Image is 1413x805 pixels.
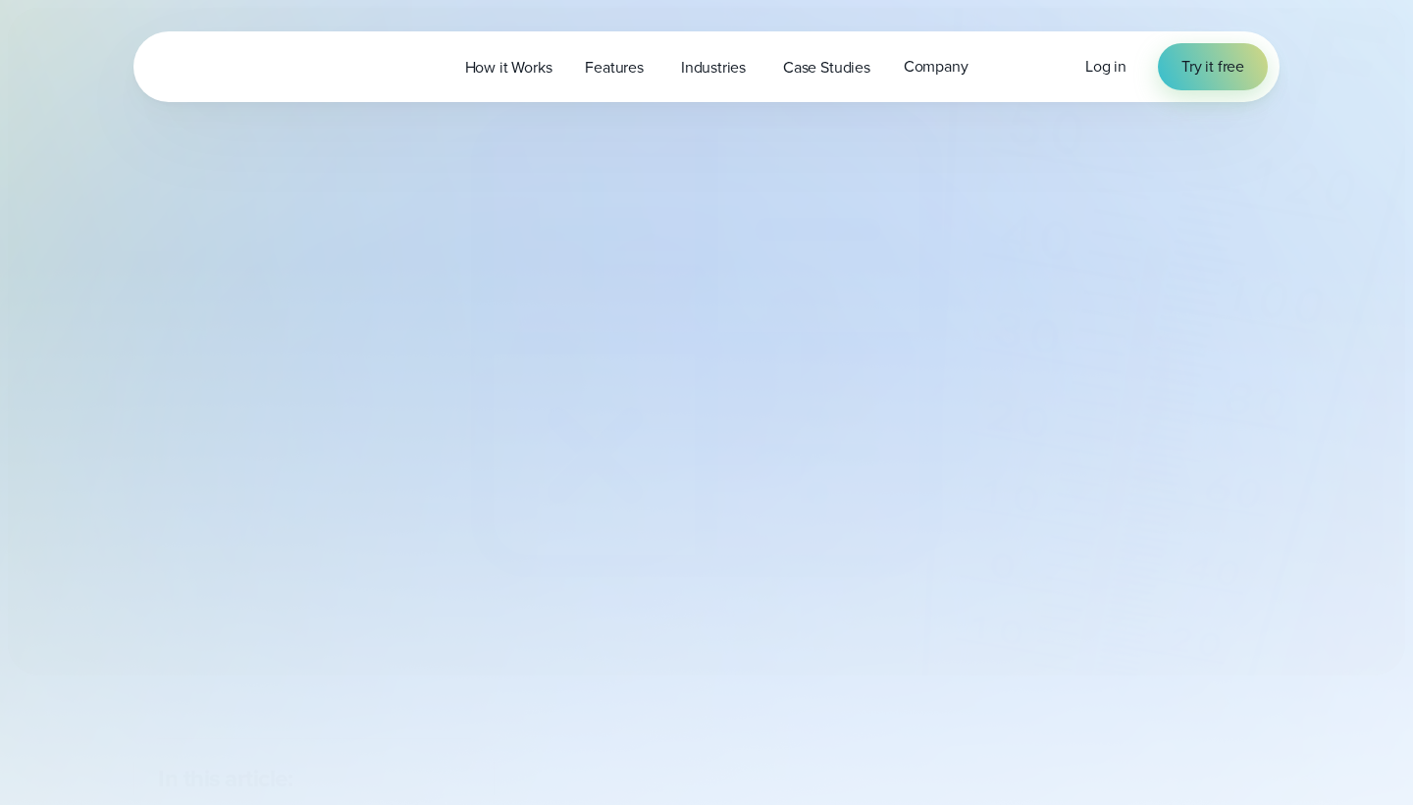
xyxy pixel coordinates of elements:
span: Industries [681,56,746,80]
span: Log in [1085,55,1126,78]
span: How it Works [465,56,552,80]
span: Try it free [1181,55,1244,79]
span: Company [904,55,968,79]
a: Try it free [1158,43,1268,90]
a: How it Works [448,47,569,87]
a: Case Studies [766,47,887,87]
span: Features [585,56,644,80]
a: Log in [1085,55,1126,79]
span: Case Studies [783,56,870,80]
